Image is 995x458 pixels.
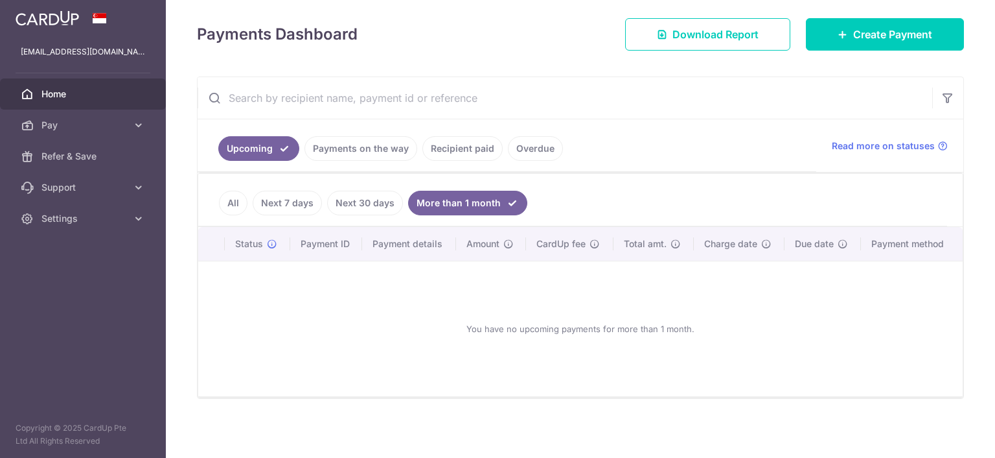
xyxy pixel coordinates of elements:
span: Amount [466,237,499,250]
a: Next 7 days [253,191,322,215]
th: Payment ID [290,227,363,261]
a: Download Report [625,18,790,51]
input: Search by recipient name, payment id or reference [198,77,932,119]
span: Support [41,181,127,194]
span: Read more on statuses [832,139,935,152]
span: CardUp fee [536,237,586,250]
span: Pay [41,119,127,132]
a: All [219,191,247,215]
a: More than 1 month [408,191,527,215]
a: Read more on statuses [832,139,948,152]
th: Payment method [861,227,963,261]
div: You have no upcoming payments for more than 1 month. [214,272,947,386]
span: Create Payment [853,27,932,42]
span: Total amt. [624,237,667,250]
span: Download Report [672,27,759,42]
span: Home [41,88,127,101]
p: [EMAIL_ADDRESS][DOMAIN_NAME] [21,45,145,58]
a: Upcoming [218,136,299,161]
a: Payments on the way [304,136,417,161]
a: Next 30 days [327,191,403,215]
span: Due date [795,237,834,250]
a: Create Payment [806,18,964,51]
a: Overdue [508,136,563,161]
span: Settings [41,212,127,225]
img: CardUp [16,10,79,26]
h4: Payments Dashboard [197,23,358,46]
th: Payment details [362,227,456,261]
span: Charge date [704,237,757,250]
a: Recipient paid [422,136,503,161]
span: Refer & Save [41,150,127,163]
span: Status [235,237,263,250]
